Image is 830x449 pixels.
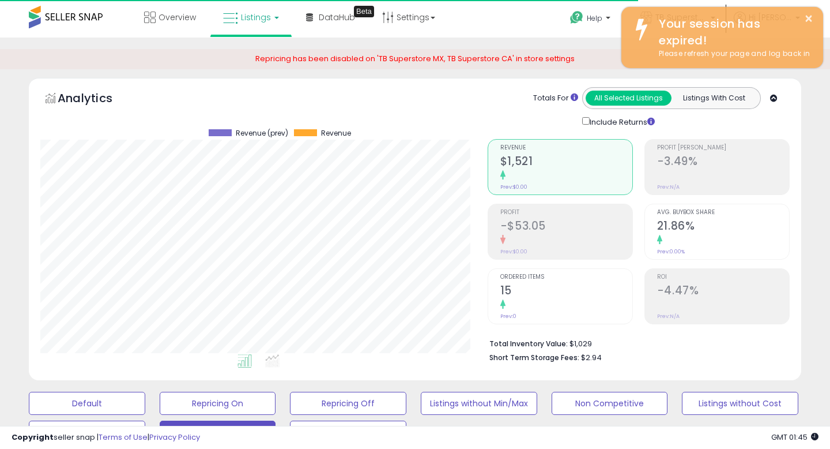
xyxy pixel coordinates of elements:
span: Overview [159,12,196,23]
li: $1,029 [489,336,781,350]
div: Totals For [533,93,578,104]
span: 2025-10-13 01:45 GMT [771,432,818,443]
span: Revenue (prev) [236,129,288,137]
span: $2.94 [581,352,602,363]
span: Listings [241,12,271,23]
h2: $1,521 [500,155,632,170]
div: seller snap | | [12,432,200,443]
button: Listings without Cost [682,392,798,415]
div: Tooltip anchor [354,6,374,17]
small: Prev: N/A [657,313,680,320]
small: Prev: 0 [500,313,516,320]
span: Avg. Buybox Share [657,209,789,216]
button: Repricing On [160,392,276,415]
strong: Copyright [12,432,54,443]
span: Help [587,13,602,23]
div: Please refresh your page and log back in [650,48,814,59]
i: Get Help [569,10,584,25]
h2: 15 [500,284,632,300]
div: Include Returns [574,115,669,128]
a: Terms of Use [99,432,148,443]
h2: -4.47% [657,284,789,300]
span: Profit [500,209,632,216]
button: Default [29,392,145,415]
span: Ordered Items [500,274,632,280]
b: Short Term Storage Fees: [489,353,579,362]
span: ROI [657,274,789,280]
small: Prev: $0.00 [500,184,527,190]
span: Revenue [500,145,632,151]
span: DataHub [319,12,355,23]
h2: 21.86% [657,219,789,235]
a: Privacy Policy [149,432,200,443]
button: Non Competitive [552,392,668,415]
small: Prev: $0.00 [500,248,527,255]
div: Your session has expired! [650,16,814,48]
button: × [804,12,813,26]
h2: -$53.05 [500,219,632,235]
button: Deactivated & In Stock [29,421,145,444]
button: All Selected Listings [586,91,671,106]
button: Listings With Cost [671,91,757,106]
button: Repricing Off [290,392,406,415]
span: Revenue [321,129,351,137]
h2: -3.49% [657,155,789,170]
a: Help [561,2,622,38]
span: Repricing has been disabled on 'TB Superstore MX, TB Superstore CA' in store settings [255,53,575,64]
small: Prev: 0.00% [657,248,685,255]
b: Total Inventory Value: [489,339,568,349]
button: Listings without Min/Max [421,392,537,415]
button: B2B analysis [290,421,406,444]
h5: Analytics [58,90,135,109]
button: Master [160,421,276,444]
small: Prev: N/A [657,184,680,190]
span: Profit [PERSON_NAME] [657,145,789,151]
